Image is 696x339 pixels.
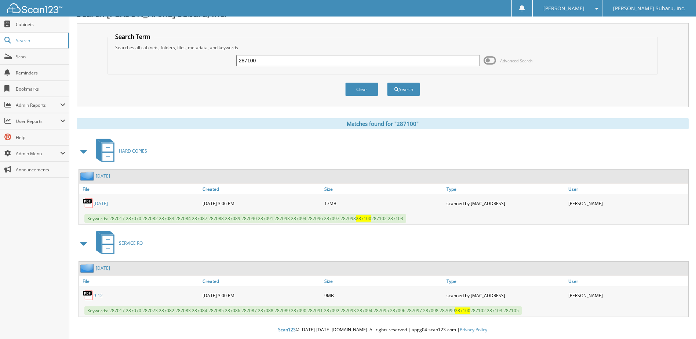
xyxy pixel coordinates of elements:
[91,136,147,165] a: HARD COPIES
[119,240,143,246] span: SERVICE RO
[16,118,60,124] span: User Reports
[500,58,533,63] span: Advanced Search
[83,198,94,209] img: PDF.png
[566,196,688,211] div: [PERSON_NAME]
[94,292,103,299] a: 9-12
[201,276,323,286] a: Created
[445,196,566,211] div: scanned by [MAC_ADDRESS]
[16,21,65,28] span: Cabinets
[16,167,65,173] span: Announcements
[16,86,65,92] span: Bookmarks
[445,184,566,194] a: Type
[96,265,110,271] a: [DATE]
[79,184,201,194] a: File
[356,215,371,222] span: 287100
[455,307,470,314] span: 287100
[201,184,323,194] a: Created
[69,321,696,339] div: © [DATE]-[DATE] [DOMAIN_NAME]. All rights reserved | appg04-scan123-com |
[77,118,689,129] div: Matches found for "287100"
[659,304,696,339] iframe: Chat Widget
[345,83,378,96] button: Clear
[323,288,444,303] div: 9MB
[7,3,62,13] img: scan123-logo-white.svg
[201,196,323,211] div: [DATE] 3:06 PM
[543,6,584,11] span: [PERSON_NAME]
[201,288,323,303] div: [DATE] 3:00 PM
[323,276,444,286] a: Size
[16,37,64,44] span: Search
[91,229,143,258] a: SERVICE RO
[16,70,65,76] span: Reminders
[323,196,444,211] div: 17MB
[96,173,110,179] a: [DATE]
[16,102,60,108] span: Admin Reports
[566,276,688,286] a: User
[80,171,96,181] img: folder2.png
[94,200,108,207] a: [DATE]
[84,214,406,223] span: Keywords: 287017 287070 287082 287083 287084 287087 287088 287089 287090 287091 287093 287094 287...
[613,6,685,11] span: [PERSON_NAME] Subaru, Inc.
[445,276,566,286] a: Type
[278,327,296,333] span: Scan123
[80,263,96,273] img: folder2.png
[79,276,201,286] a: File
[387,83,420,96] button: Search
[460,327,487,333] a: Privacy Policy
[16,150,60,157] span: Admin Menu
[566,288,688,303] div: [PERSON_NAME]
[112,33,154,41] legend: Search Term
[566,184,688,194] a: User
[83,290,94,301] img: PDF.png
[16,134,65,141] span: Help
[16,54,65,60] span: Scan
[112,44,653,51] div: Searches all cabinets, folders, files, metadata, and keywords
[119,148,147,154] span: HARD COPIES
[84,306,522,315] span: Keywords: 287017 287070 287073 287082 287083 287084 287085 287086 287087 287088 287089 287090 287...
[323,184,444,194] a: Size
[445,288,566,303] div: scanned by [MAC_ADDRESS]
